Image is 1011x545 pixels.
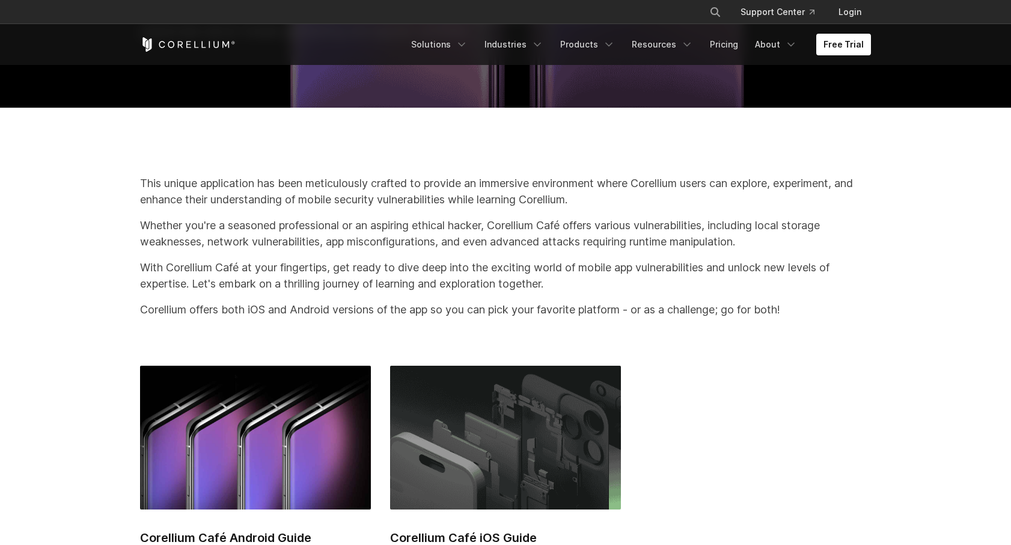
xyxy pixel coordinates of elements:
a: Solutions [404,34,475,55]
a: Corellium Home [140,37,236,52]
p: This unique application has been meticulously crafted to provide an immersive environment where C... [140,175,871,208]
button: Search [704,1,726,23]
a: About [748,34,804,55]
p: With Corellium Café at your fingertips, get ready to dive deep into the exciting world of mobile ... [140,259,871,292]
a: Industries [477,34,551,55]
a: Products [553,34,622,55]
a: Resources [625,34,700,55]
a: Free Trial [816,34,871,55]
p: Whether you're a seasoned professional or an aspiring ethical hacker, Corellium Café offers vario... [140,217,871,250]
img: Corellium Café iOS Guide [390,366,621,510]
div: Navigation Menu [404,34,871,55]
img: Corellium Café Android Guide [140,366,371,510]
div: Navigation Menu [695,1,871,23]
a: Support Center [731,1,824,23]
a: Login [829,1,871,23]
p: Corellium offers both iOS and Android versions of the app so you can pick your favorite platform ... [140,301,871,318]
a: Pricing [703,34,745,55]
